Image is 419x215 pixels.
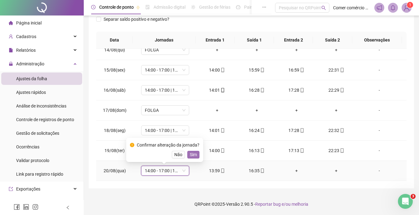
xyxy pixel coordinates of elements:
span: mobile [260,169,265,173]
span: Página inicial [16,20,42,25]
span: Validar protocolo [16,158,49,163]
span: 14:00 - 17:00 | 18:00 - 22:20 [145,126,185,135]
span: Controle de registros de ponto [16,117,74,122]
span: pushpin [136,6,140,9]
span: 1 [409,3,411,7]
span: file-done [145,5,150,9]
div: + [282,167,311,174]
div: + [202,107,232,114]
div: 22:32 [321,127,351,134]
div: 22:29 [321,87,351,94]
span: mobile [339,88,344,92]
span: Gestão de solicitações [16,131,59,136]
span: 15/08(sex) [104,68,125,72]
span: home [9,21,13,25]
div: 13:59 [202,167,232,174]
span: Admissão digital [154,5,185,10]
span: mobile [260,68,265,72]
span: notification [377,5,382,11]
span: Exportações [16,186,40,191]
span: mobile [220,68,225,72]
span: 14:00 - 17:00 | 18:00 - 22:20 [145,65,185,75]
span: 20/08(qua) [104,168,126,173]
div: 16:13 [242,147,272,154]
span: mobile [299,68,304,72]
div: 14:01 [202,87,232,94]
span: file [9,48,13,52]
span: 14/08(qui) [104,47,125,52]
span: Separar saldo positivo e negativo? [101,16,172,23]
span: bell [390,5,396,11]
span: 14:00 - 17:00 | 18:00 - 22:20 [145,86,185,95]
span: sun [191,5,195,9]
div: - [361,167,398,174]
div: 17:13 [282,147,311,154]
span: clock-circle [91,5,96,9]
span: mobile [220,169,225,173]
button: Sim [187,151,199,158]
span: Administração [16,61,44,66]
div: + [321,46,351,53]
div: 15:59 [242,67,272,73]
th: Entrada 1 [196,32,235,49]
span: mobile [260,128,265,133]
div: + [242,107,272,114]
span: lock [9,62,13,66]
div: Confirmar alteração da jornada? [137,142,199,148]
div: 16:28 [242,87,272,94]
div: 16:24 [242,127,272,134]
span: 3 [411,194,416,199]
span: 17/08(dom) [103,108,127,113]
footer: QRPoint © 2025 - 2.90.5 - [84,193,419,215]
div: + [282,46,311,53]
span: mobile [260,88,265,92]
span: Comer comércio de alimentos Ltda [333,4,371,11]
div: - [361,46,398,53]
th: Saída 2 [313,32,352,49]
span: 19/08(ter) [105,148,125,153]
span: mobile [339,128,344,133]
span: mobile [339,68,344,72]
span: Ocorrências [16,144,39,149]
div: - [361,67,398,73]
span: mobile [339,148,344,153]
span: Não [174,151,182,158]
span: Reportar bug e/ou melhoria [255,202,308,207]
div: - [361,87,398,94]
span: Versão [226,202,240,207]
div: + [321,107,351,114]
div: 14:00 [202,147,232,154]
div: - [361,107,398,114]
span: Cadastros [16,34,36,39]
span: linkedin [23,204,29,210]
span: Observações [357,37,397,43]
th: Jornadas [133,32,196,49]
div: 22:23 [321,147,351,154]
span: export [9,187,13,191]
span: left [66,205,70,210]
div: 17:28 [282,87,311,94]
span: Sim [190,151,197,158]
span: FOLGA [145,106,185,115]
span: Análise de inconsistências [16,103,66,108]
span: 14:00 - 17:00 | 18:00 - 22:20 [145,166,185,175]
iframe: Intercom live chat [398,194,413,209]
div: 22:31 [321,67,351,73]
div: 14:01 [202,127,232,134]
div: + [242,46,272,53]
div: - [361,127,398,134]
th: Data [96,32,133,49]
button: Não [172,151,185,158]
span: mobile [299,148,304,153]
div: 16:35 [242,167,272,174]
span: instagram [32,204,38,210]
span: mobile [220,128,225,133]
span: 16/08(sáb) [104,88,126,93]
div: - [361,147,398,154]
div: 17:28 [282,127,311,134]
sup: Atualize o seu contato no menu Meus Dados [407,2,413,8]
th: Entrada 2 [274,32,313,49]
div: + [282,107,311,114]
th: Saída 1 [235,32,274,49]
span: mobile [299,88,304,92]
